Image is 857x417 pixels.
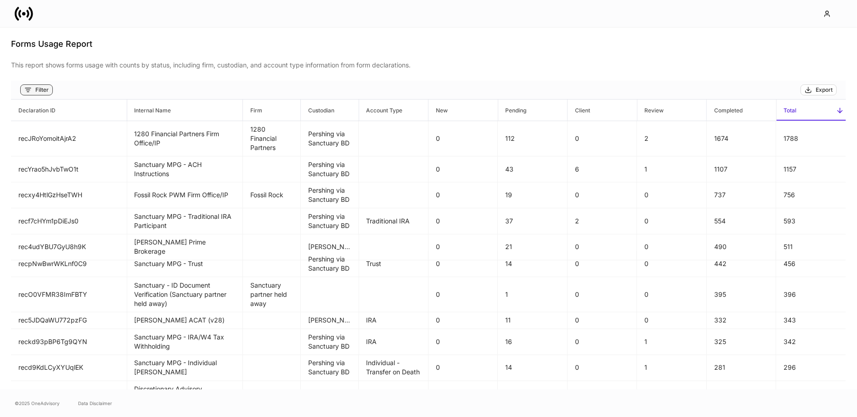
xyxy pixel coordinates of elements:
[637,121,706,156] td: 2
[301,234,359,260] td: Schwab
[777,106,797,115] h6: Total
[428,182,498,208] td: 0
[707,355,776,381] td: 281
[359,100,428,121] span: Account Type
[776,312,846,329] td: 343
[428,100,498,121] span: New
[568,381,637,416] td: 0
[776,329,846,355] td: 342
[127,355,243,381] td: Sanctuary MPG - Individual TOD
[568,156,637,183] td: 6
[11,121,127,156] td: recJRoYomoitAjrA2
[498,156,567,183] td: 43
[568,182,637,208] td: 0
[637,251,706,277] td: 0
[127,312,243,329] td: Schwab ACAT (v28)
[707,100,776,121] span: Completed
[568,208,637,234] td: 2
[11,100,127,121] span: Declaration ID
[359,355,428,381] td: Individual - Transfer on Death
[359,106,403,115] h6: Account Type
[127,182,243,208] td: Fossil Rock PWM Firm Office/IP
[127,329,243,355] td: Sanctuary MPG - IRA/W4 Tax Withholding
[127,277,243,312] td: Sanctuary - ID Document Verification (Sanctuary partner held away)
[127,121,243,156] td: 1280 Financial Partners Firm Office/IP
[11,61,846,70] p: This report shows forms usage with counts by status, including firm, custodian, and account type ...
[359,208,428,234] td: Traditional IRA
[11,106,56,115] h6: Declaration ID
[428,355,498,381] td: 0
[637,381,706,416] td: 0
[776,251,846,277] td: 456
[498,208,567,234] td: 37
[498,106,527,115] h6: Pending
[428,121,498,156] td: 0
[776,156,846,183] td: 1157
[637,182,706,208] td: 0
[15,400,60,407] span: © 2025 OneAdvisory
[301,312,359,329] td: Schwab
[428,381,498,416] td: 0
[11,381,127,416] td: recCZj9iGupnebYx3
[707,182,776,208] td: 737
[301,251,359,277] td: Pershing via Sanctuary BD
[816,86,833,94] div: Export
[707,251,776,277] td: 442
[707,277,776,312] td: 395
[359,329,428,355] td: IRA
[301,329,359,355] td: Pershing via Sanctuary BD
[707,312,776,329] td: 332
[637,100,707,121] span: Review
[568,251,637,277] td: 0
[35,86,49,94] div: Filter
[11,355,127,381] td: recd9KdLCyXYUqlEK
[127,156,243,183] td: Sanctuary MPG - ACH Instructions
[11,329,127,355] td: reckd93pBP6Tg9QYN
[637,355,706,381] td: 1
[707,156,776,183] td: 1107
[127,100,243,121] span: Internal Name
[568,106,590,115] h6: Client
[301,106,334,115] h6: Custodian
[243,381,301,416] td: Sanctuary partner firm
[11,234,127,260] td: rec4udYBU7GyU8h9K
[359,312,428,329] td: IRA
[637,208,706,234] td: 0
[707,381,776,416] td: 280
[568,312,637,329] td: 0
[568,277,637,312] td: 0
[637,156,706,183] td: 1
[243,277,301,312] td: Sanctuary partner held away
[498,182,567,208] td: 19
[11,208,127,234] td: recf7cHYm1pDiEJs0
[498,312,567,329] td: 11
[11,156,127,183] td: recYrao5hJvbTwO1t
[11,312,127,329] td: rec5JDQaWU772pzFG
[127,251,243,277] td: Sanctuary MPG - Trust
[498,381,567,416] td: 11
[707,106,743,115] h6: Completed
[568,100,637,121] span: Client
[498,234,567,260] td: 21
[11,182,127,208] td: recxy4HtlGzHseTWH
[568,329,637,355] td: 0
[127,381,243,416] td: Discretionary Advisory Agreement - Client Wrap (Sanctuary partner firm)
[428,234,498,260] td: 0
[498,100,568,121] span: Pending
[428,312,498,329] td: 0
[11,251,127,277] td: recpNwBwrWKLnf0C9
[777,100,846,121] span: Total
[707,208,776,234] td: 554
[301,208,359,234] td: Pershing via Sanctuary BD
[776,355,846,381] td: 296
[776,121,846,156] td: 1788
[637,312,706,329] td: 0
[498,277,567,312] td: 1
[776,234,846,260] td: 511
[428,329,498,355] td: 0
[301,100,358,121] span: Custodian
[776,277,846,312] td: 396
[301,182,359,208] td: Pershing via Sanctuary BD
[776,208,846,234] td: 593
[20,84,53,95] button: Filter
